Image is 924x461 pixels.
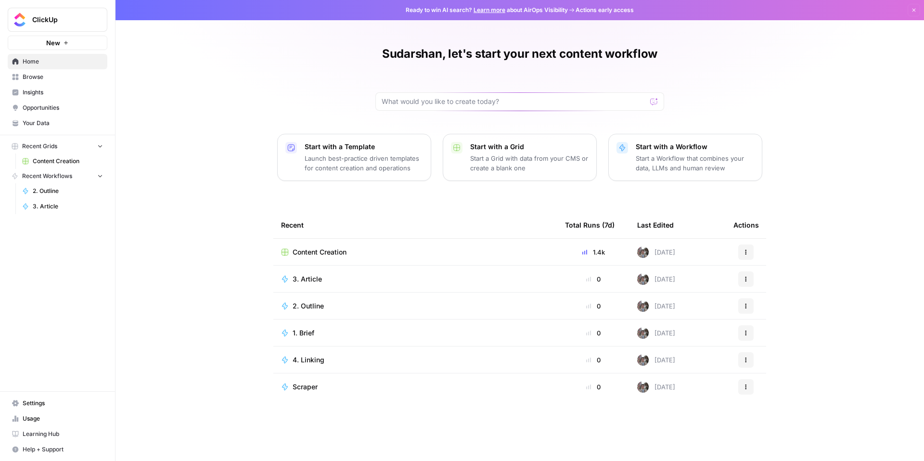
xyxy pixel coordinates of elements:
span: Learning Hub [23,430,103,438]
span: Content Creation [293,247,346,257]
input: What would you like to create today? [382,97,646,106]
span: Recent Workflows [22,172,72,180]
button: Workspace: ClickUp [8,8,107,32]
p: Start with a Grid [470,142,589,152]
p: Launch best-practice driven templates for content creation and operations [305,154,423,173]
span: Insights [23,88,103,97]
span: Your Data [23,119,103,128]
a: 1. Brief [281,328,550,338]
img: a2mlt6f1nb2jhzcjxsuraj5rj4vi [637,381,649,393]
img: a2mlt6f1nb2jhzcjxsuraj5rj4vi [637,354,649,366]
p: Start with a Workflow [636,142,754,152]
span: New [46,38,60,48]
div: Recent [281,212,550,238]
a: Your Data [8,115,107,131]
span: 4. Linking [293,355,324,365]
span: 2. Outline [293,301,324,311]
a: Usage [8,411,107,426]
a: Learn more [474,6,505,13]
div: [DATE] [637,381,675,393]
div: 1.4k [565,247,622,257]
div: 0 [565,328,622,338]
div: Total Runs (7d) [565,212,615,238]
div: [DATE] [637,354,675,366]
span: Opportunities [23,103,103,112]
a: Settings [8,396,107,411]
span: 3. Article [33,202,103,211]
button: New [8,36,107,50]
span: Actions early access [576,6,634,14]
span: Content Creation [33,157,103,166]
div: [DATE] [637,246,675,258]
div: [DATE] [637,300,675,312]
div: Actions [733,212,759,238]
div: [DATE] [637,273,675,285]
a: Opportunities [8,100,107,115]
span: Settings [23,399,103,408]
a: Scraper [281,382,550,392]
span: Help + Support [23,445,103,454]
button: Start with a TemplateLaunch best-practice driven templates for content creation and operations [277,134,431,181]
a: 2. Outline [18,183,107,199]
span: 1. Brief [293,328,314,338]
div: [DATE] [637,327,675,339]
img: a2mlt6f1nb2jhzcjxsuraj5rj4vi [637,246,649,258]
p: Start a Workflow that combines your data, LLMs and human review [636,154,754,173]
span: Scraper [293,382,318,392]
button: Start with a WorkflowStart a Workflow that combines your data, LLMs and human review [608,134,762,181]
span: Browse [23,73,103,81]
span: Usage [23,414,103,423]
div: Last Edited [637,212,674,238]
a: 4. Linking [281,355,550,365]
img: a2mlt6f1nb2jhzcjxsuraj5rj4vi [637,273,649,285]
span: 3. Article [293,274,322,284]
h1: Sudarshan, let's start your next content workflow [382,46,657,62]
button: Help + Support [8,442,107,457]
div: 0 [565,301,622,311]
span: Recent Grids [22,142,57,151]
span: ClickUp [32,15,90,25]
a: 3. Article [18,199,107,214]
a: Learning Hub [8,426,107,442]
a: Browse [8,69,107,85]
p: Start a Grid with data from your CMS or create a blank one [470,154,589,173]
div: 0 [565,274,622,284]
div: 0 [565,382,622,392]
span: Ready to win AI search? about AirOps Visibility [406,6,568,14]
span: Home [23,57,103,66]
span: 2. Outline [33,187,103,195]
img: a2mlt6f1nb2jhzcjxsuraj5rj4vi [637,327,649,339]
p: Start with a Template [305,142,423,152]
img: a2mlt6f1nb2jhzcjxsuraj5rj4vi [637,300,649,312]
button: Recent Workflows [8,169,107,183]
button: Recent Grids [8,139,107,154]
div: 0 [565,355,622,365]
a: Home [8,54,107,69]
a: Content Creation [281,247,550,257]
a: Insights [8,85,107,100]
button: Start with a GridStart a Grid with data from your CMS or create a blank one [443,134,597,181]
a: Content Creation [18,154,107,169]
a: 2. Outline [281,301,550,311]
img: ClickUp Logo [11,11,28,28]
a: 3. Article [281,274,550,284]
